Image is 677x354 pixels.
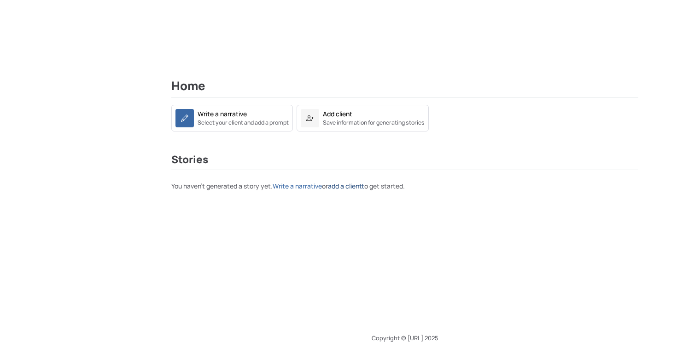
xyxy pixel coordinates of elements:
div: Write a narrative [198,109,247,119]
a: add a client [328,182,364,190]
small: Save information for generating stories [323,119,425,127]
div: Add client [323,109,352,119]
p: You haven't generated a story yet. or to get started. [171,181,638,191]
small: Select your client and add a prompt [198,119,289,127]
a: Add clientSave information for generating stories [297,105,429,131]
h3: Stories [171,154,638,170]
span: Copyright © [URL] 2025 [372,334,438,342]
h2: Home [171,79,638,97]
a: Add clientSave information for generating stories [297,113,429,121]
a: Write a narrativeSelect your client and add a prompt [171,105,293,131]
a: Write a narrativeSelect your client and add a prompt [171,113,293,121]
a: Write a narrative [273,182,322,190]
